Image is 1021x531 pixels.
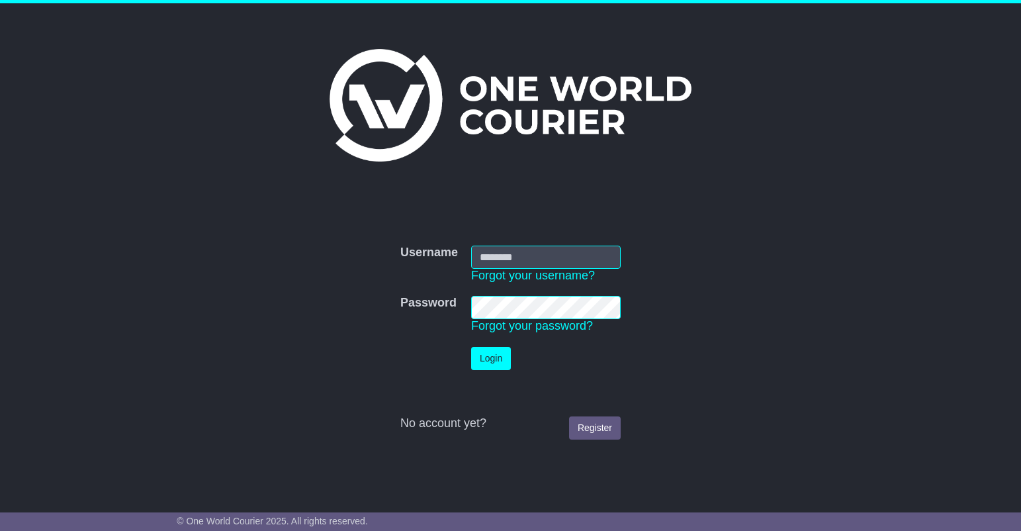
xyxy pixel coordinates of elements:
[400,246,458,260] label: Username
[330,49,691,162] img: One World
[400,296,457,311] label: Password
[177,516,368,526] span: © One World Courier 2025. All rights reserved.
[471,347,511,370] button: Login
[569,416,621,440] a: Register
[400,416,621,431] div: No account yet?
[471,319,593,332] a: Forgot your password?
[471,269,595,282] a: Forgot your username?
